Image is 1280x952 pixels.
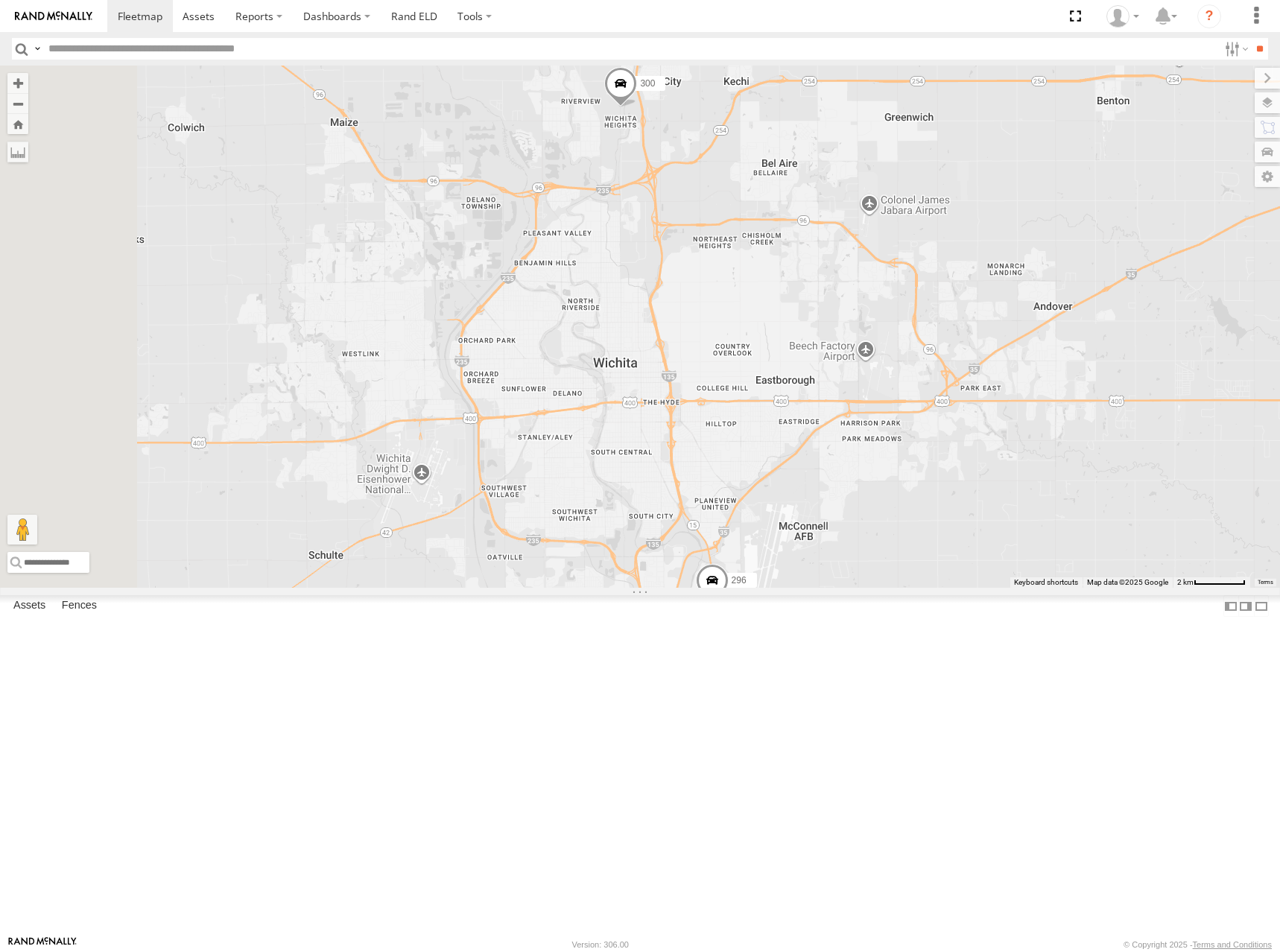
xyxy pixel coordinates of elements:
label: Assets [6,596,53,617]
label: Search Query [31,38,43,60]
a: Visit our Website [8,937,77,952]
label: Search Filter Options [1219,38,1251,60]
a: Terms and Conditions [1193,940,1272,949]
a: Terms (opens in new tab) [1258,579,1273,585]
label: Dock Summary Table to the Left [1223,595,1238,617]
button: Zoom out [7,93,28,114]
div: Shane Miller [1101,5,1144,28]
button: Zoom in [7,73,28,93]
span: 296 [732,575,747,586]
label: Map Settings [1255,166,1280,187]
button: Keyboard shortcuts [1014,577,1078,588]
span: Map data ©2025 Google [1087,578,1168,586]
span: 300 [640,78,655,89]
div: Version: 306.00 [572,940,629,949]
label: Measure [7,142,28,162]
label: Hide Summary Table [1254,595,1269,617]
span: 2 km [1177,578,1194,586]
img: rand-logo.svg [15,11,92,22]
button: Map Scale: 2 km per 66 pixels [1173,577,1250,588]
div: © Copyright 2025 - [1124,940,1272,949]
i: ? [1197,4,1221,28]
button: Drag Pegman onto the map to open Street View [7,515,37,545]
button: Zoom Home [7,114,28,134]
label: Dock Summary Table to the Right [1238,595,1253,617]
label: Fences [54,596,104,617]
